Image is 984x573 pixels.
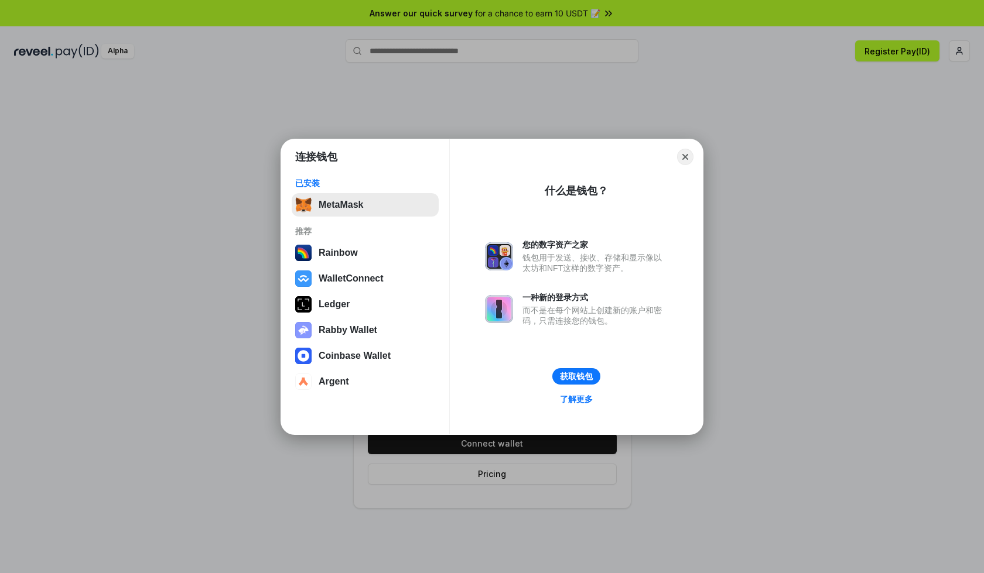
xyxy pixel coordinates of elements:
[292,344,439,368] button: Coinbase Wallet
[292,193,439,217] button: MetaMask
[319,351,391,361] div: Coinbase Wallet
[295,322,312,338] img: svg+xml,%3Csvg%20xmlns%3D%22http%3A%2F%2Fwww.w3.org%2F2000%2Fsvg%22%20fill%3D%22none%22%20viewBox...
[319,299,350,310] div: Ledger
[319,376,349,387] div: Argent
[552,368,600,385] button: 获取钱包
[295,348,312,364] img: svg+xml,%3Csvg%20width%3D%2228%22%20height%3D%2228%22%20viewBox%3D%220%200%2028%2028%22%20fill%3D...
[295,226,435,236] div: 推荐
[295,245,312,261] img: svg+xml,%3Csvg%20width%3D%22120%22%20height%3D%22120%22%20viewBox%3D%220%200%20120%20120%22%20fil...
[292,267,439,290] button: WalletConnect
[295,150,337,164] h1: 连接钱包
[560,394,593,404] div: 了解更多
[545,184,608,198] div: 什么是钱包？
[295,270,312,287] img: svg+xml,%3Csvg%20width%3D%2228%22%20height%3D%2228%22%20viewBox%3D%220%200%2028%2028%22%20fill%3D...
[319,325,377,335] div: Rabby Wallet
[522,292,668,303] div: 一种新的登录方式
[295,178,435,188] div: 已安装
[295,197,312,213] img: svg+xml,%3Csvg%20fill%3D%22none%22%20height%3D%2233%22%20viewBox%3D%220%200%2035%2033%22%20width%...
[292,318,439,342] button: Rabby Wallet
[677,149,693,165] button: Close
[319,273,384,284] div: WalletConnect
[522,305,668,326] div: 而不是在每个网站上创建新的账户和密码，只需连接您的钱包。
[522,239,668,250] div: 您的数字资产之家
[553,392,600,407] a: 了解更多
[319,248,358,258] div: Rainbow
[485,242,513,270] img: svg+xml,%3Csvg%20xmlns%3D%22http%3A%2F%2Fwww.w3.org%2F2000%2Fsvg%22%20fill%3D%22none%22%20viewBox...
[319,200,363,210] div: MetaMask
[295,373,312,390] img: svg+xml,%3Csvg%20width%3D%2228%22%20height%3D%2228%22%20viewBox%3D%220%200%2028%2028%22%20fill%3D...
[292,370,439,393] button: Argent
[292,241,439,265] button: Rainbow
[560,371,593,382] div: 获取钱包
[485,295,513,323] img: svg+xml,%3Csvg%20xmlns%3D%22http%3A%2F%2Fwww.w3.org%2F2000%2Fsvg%22%20fill%3D%22none%22%20viewBox...
[295,296,312,313] img: svg+xml,%3Csvg%20xmlns%3D%22http%3A%2F%2Fwww.w3.org%2F2000%2Fsvg%22%20width%3D%2228%22%20height%3...
[522,252,668,273] div: 钱包用于发送、接收、存储和显示像以太坊和NFT这样的数字资产。
[292,293,439,316] button: Ledger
